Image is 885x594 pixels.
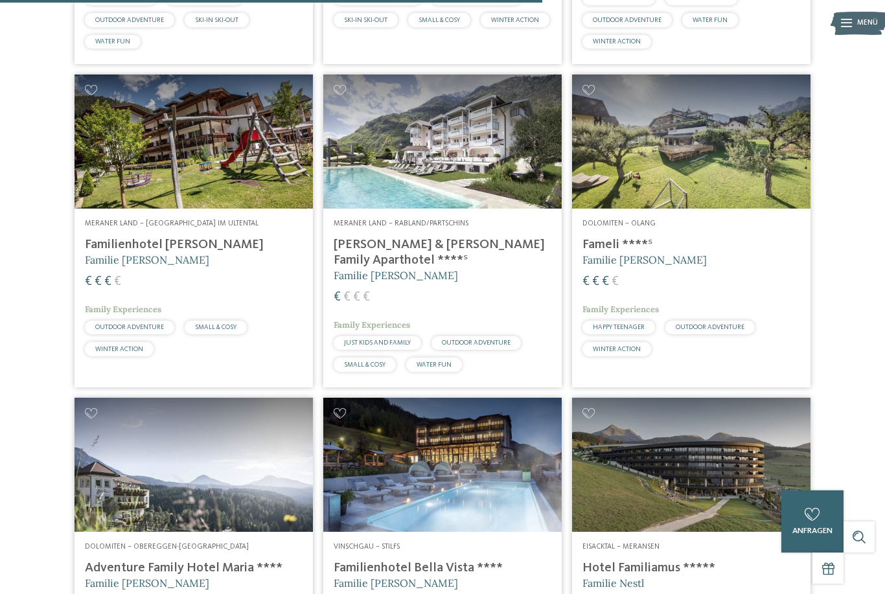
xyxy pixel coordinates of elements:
[334,560,551,576] h4: Familienhotel Bella Vista ****
[612,275,619,288] span: €
[343,291,351,304] span: €
[323,398,562,532] img: Familienhotels gesucht? Hier findet ihr die besten!
[114,275,121,288] span: €
[792,527,833,535] span: anfragen
[85,253,209,266] span: Familie [PERSON_NAME]
[334,543,400,551] span: Vinschgau – Stilfs
[344,339,411,346] span: JUST KIDS AND FAMILY
[85,543,249,551] span: Dolomiten – Obereggen-[GEOGRAPHIC_DATA]
[593,324,645,330] span: HAPPY TEENAGER
[95,17,164,23] span: OUTDOOR ADVENTURE
[582,275,590,288] span: €
[85,577,209,589] span: Familie [PERSON_NAME]
[344,361,385,368] span: SMALL & COSY
[85,220,259,227] span: Meraner Land – [GEOGRAPHIC_DATA] im Ultental
[75,74,313,387] a: Familienhotels gesucht? Hier findet ihr die besten! Meraner Land – [GEOGRAPHIC_DATA] im Ultental ...
[781,490,844,553] a: anfragen
[75,74,313,209] img: Familienhotels gesucht? Hier findet ihr die besten!
[582,304,659,315] span: Family Experiences
[323,74,562,209] img: Familienhotels gesucht? Hier findet ihr die besten!
[334,269,458,282] span: Familie [PERSON_NAME]
[582,253,707,266] span: Familie [PERSON_NAME]
[323,74,562,387] a: Familienhotels gesucht? Hier findet ihr die besten! Meraner Land – Rabland/Partschins [PERSON_NAM...
[572,74,810,387] a: Familienhotels gesucht? Hier findet ihr die besten! Dolomiten – Olang Fameli ****ˢ Familie [PERSO...
[195,324,236,330] span: SMALL & COSY
[334,291,341,304] span: €
[95,324,164,330] span: OUTDOOR ADVENTURE
[419,17,460,23] span: SMALL & COSY
[582,543,660,551] span: Eisacktal – Meransen
[593,346,641,352] span: WINTER ACTION
[593,17,661,23] span: OUTDOOR ADVENTURE
[353,291,360,304] span: €
[572,74,810,209] img: Familienhotels gesucht? Hier findet ihr die besten!
[334,220,468,227] span: Meraner Land – Rabland/Partschins
[593,38,641,45] span: WINTER ACTION
[95,38,130,45] span: WATER FUN
[85,304,161,315] span: Family Experiences
[334,319,410,330] span: Family Experiences
[582,577,644,589] span: Familie Nestl
[592,275,599,288] span: €
[442,339,511,346] span: OUTDOOR ADVENTURE
[334,237,551,268] h4: [PERSON_NAME] & [PERSON_NAME] Family Aparthotel ****ˢ
[491,17,539,23] span: WINTER ACTION
[344,17,387,23] span: SKI-IN SKI-OUT
[572,398,810,532] img: Familienhotels gesucht? Hier findet ihr die besten!
[85,560,303,576] h4: Adventure Family Hotel Maria ****
[104,275,111,288] span: €
[85,237,303,253] h4: Familienhotel [PERSON_NAME]
[676,324,744,330] span: OUTDOOR ADVENTURE
[417,361,452,368] span: WATER FUN
[95,346,143,352] span: WINTER ACTION
[602,275,609,288] span: €
[85,275,92,288] span: €
[195,17,238,23] span: SKI-IN SKI-OUT
[693,17,728,23] span: WATER FUN
[95,275,102,288] span: €
[582,220,656,227] span: Dolomiten – Olang
[334,577,458,589] span: Familie [PERSON_NAME]
[75,398,313,532] img: Adventure Family Hotel Maria ****
[363,291,370,304] span: €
